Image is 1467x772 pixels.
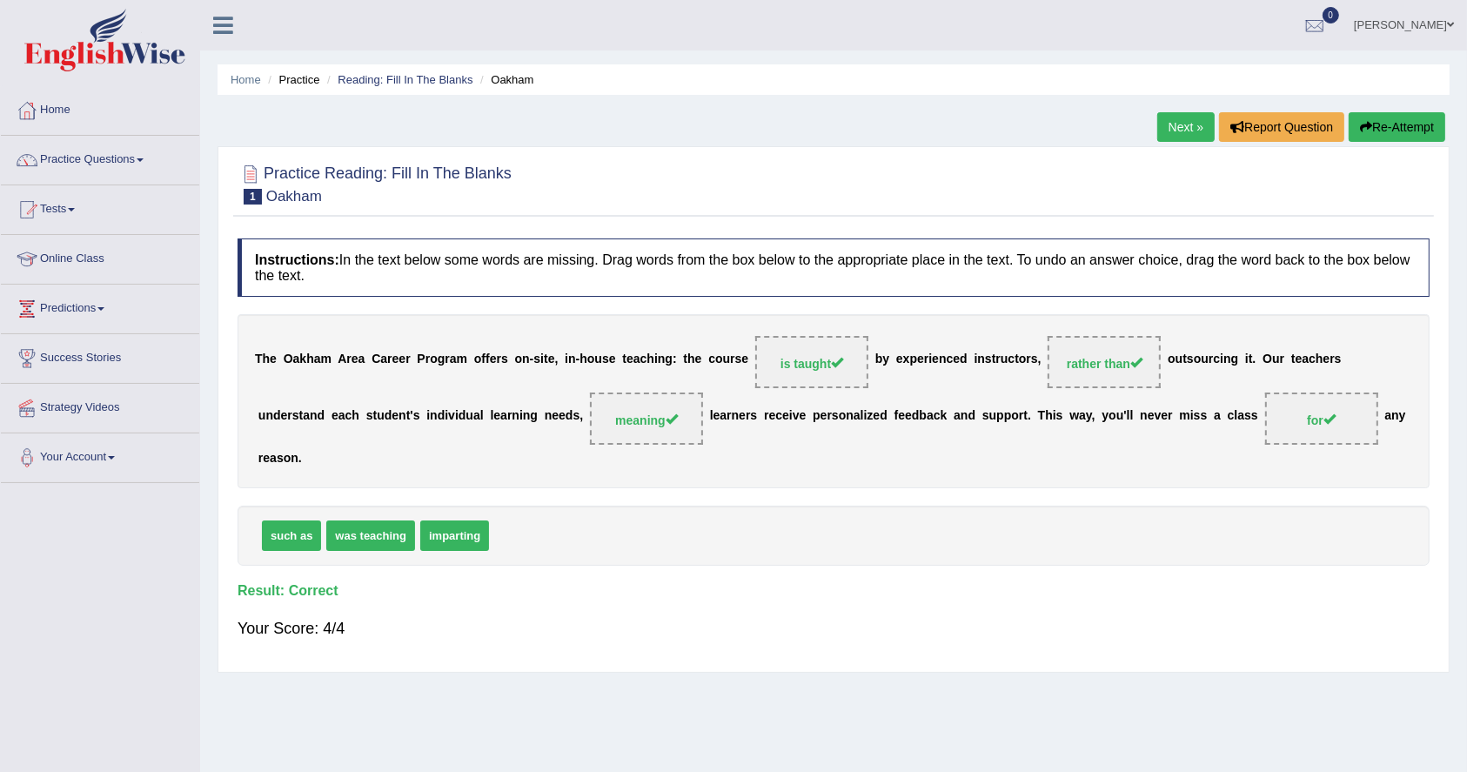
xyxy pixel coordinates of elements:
[769,409,776,423] b: e
[1011,409,1019,423] b: o
[545,409,553,423] b: n
[917,352,924,366] b: e
[255,352,263,366] b: T
[497,352,501,366] b: r
[552,409,559,423] b: e
[438,409,445,423] b: d
[995,352,1000,366] b: r
[426,409,430,423] b: i
[695,352,702,366] b: e
[898,409,905,423] b: e
[996,409,1004,423] b: p
[739,409,746,423] b: e
[238,161,512,205] h2: Practice Reading: Fill In The Blanks
[1384,409,1391,423] b: a
[387,352,392,366] b: r
[1263,352,1272,366] b: O
[318,409,325,423] b: d
[314,352,321,366] b: a
[352,409,359,423] b: h
[1157,112,1215,142] a: Next »
[1190,409,1194,423] b: i
[530,409,538,423] b: g
[306,352,314,366] b: h
[293,352,300,366] b: a
[473,409,480,423] b: a
[466,409,473,423] b: u
[960,352,968,366] b: d
[1237,409,1244,423] b: a
[832,409,839,423] b: s
[1309,352,1316,366] b: c
[405,352,410,366] b: r
[420,520,489,551] span: imparting
[1194,409,1201,423] b: s
[654,352,658,366] b: i
[1053,409,1056,423] b: i
[255,252,339,267] b: Instructions:
[566,409,573,423] b: d
[332,409,338,423] b: e
[1067,357,1142,371] span: rather than
[1069,409,1079,423] b: w
[450,352,457,366] b: a
[1161,409,1168,423] b: e
[399,409,406,423] b: n
[1176,352,1183,366] b: u
[1179,409,1189,423] b: m
[1,235,199,279] a: Online Class
[493,409,500,423] b: e
[1245,352,1249,366] b: i
[576,352,580,366] b: -
[579,409,583,423] b: ,
[270,352,277,366] b: e
[263,451,270,465] b: e
[238,608,1430,649] div: Your Score: 4/4
[1056,409,1063,423] b: s
[377,409,385,423] b: u
[687,352,695,366] b: h
[338,409,345,423] b: a
[1214,409,1221,423] b: a
[481,352,486,366] b: f
[372,352,380,366] b: C
[1209,352,1213,366] b: r
[1045,409,1053,423] b: h
[1323,352,1330,366] b: e
[821,409,827,423] b: e
[321,352,332,366] b: m
[352,352,358,366] b: e
[1228,409,1235,423] b: c
[231,73,261,86] a: Home
[265,409,273,423] b: n
[1219,112,1344,142] button: Report Question
[500,409,507,423] b: a
[793,409,800,423] b: v
[782,409,789,423] b: e
[1123,409,1126,423] b: '
[284,352,293,366] b: O
[977,352,985,366] b: n
[1391,409,1399,423] b: n
[735,352,742,366] b: s
[1008,352,1015,366] b: c
[392,409,399,423] b: e
[1251,409,1258,423] b: s
[594,352,602,366] b: u
[346,352,351,366] b: r
[912,409,920,423] b: d
[1253,352,1256,366] b: .
[579,352,587,366] b: h
[903,352,910,366] b: x
[905,409,912,423] b: e
[1079,409,1086,423] b: a
[861,409,864,423] b: l
[519,409,523,423] b: i
[867,409,873,423] b: z
[715,352,723,366] b: o
[425,352,430,366] b: r
[587,352,595,366] b: o
[406,409,411,423] b: t
[720,409,727,423] b: a
[1330,352,1334,366] b: r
